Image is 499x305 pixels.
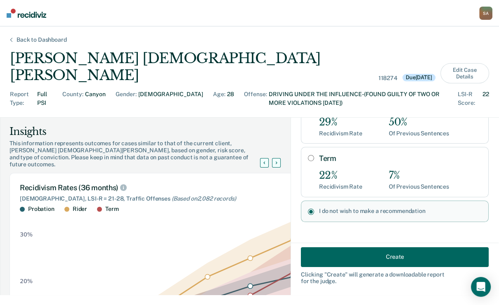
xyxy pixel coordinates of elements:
[213,90,225,107] div: Age :
[138,90,203,107] div: [DEMOGRAPHIC_DATA]
[389,170,449,182] div: 7%
[10,50,374,84] div: [PERSON_NAME] [DEMOGRAPHIC_DATA][PERSON_NAME]
[440,63,489,83] button: Edit Case Details
[20,183,310,192] div: Recidivism Rates (36 months)
[319,170,362,182] div: 22%
[7,36,77,43] div: Back to Dashboard
[62,90,83,107] div: County :
[73,206,87,213] div: Rider
[482,90,489,107] div: 22
[319,183,362,190] div: Recidivism Rate
[389,116,449,128] div: 50%
[319,130,362,137] div: Recidivism Rate
[319,154,482,163] label: Term
[479,7,492,20] div: S A
[28,206,54,213] div: Probation
[172,195,236,202] span: (Based on 2,082 records )
[389,183,449,190] div: Of Previous Sentences
[116,90,137,107] div: Gender :
[10,90,35,107] div: Report Type :
[85,90,106,107] div: Canyon
[9,125,270,138] div: Insights
[227,90,234,107] div: 28
[301,271,489,285] div: Clicking " Create " will generate a downloadable report for the judge.
[20,231,33,238] text: 30%
[319,208,482,215] label: I do not wish to make a recommendation
[402,74,435,81] div: Due [DATE]
[20,278,33,284] text: 20%
[7,9,46,18] img: Recidiviz
[378,75,397,82] div: 118274
[458,90,481,107] div: LSI-R Score :
[269,90,448,107] div: DRIVING UNDER THE INFLUENCE-(FOUND GUILTY OF TWO OR MORE VIOLATIONS [DATE])
[389,130,449,137] div: Of Previous Sentences
[319,116,362,128] div: 29%
[244,90,267,107] div: Offense :
[471,277,491,297] div: Open Intercom Messenger
[9,140,270,168] div: This information represents outcomes for cases similar to that of the current client, [PERSON_NAM...
[105,206,118,213] div: Term
[479,7,492,20] button: SA
[37,90,52,107] div: Full PSI
[301,247,489,267] button: Create
[20,195,310,202] div: [DEMOGRAPHIC_DATA], LSI-R = 21-28, Traffic Offenses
